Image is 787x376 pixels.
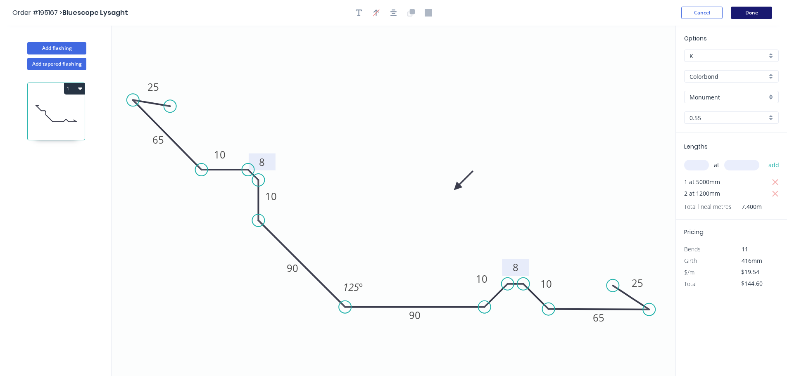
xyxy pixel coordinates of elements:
span: Total [684,280,697,288]
span: 2 at 1200mm [684,188,720,199]
input: Material [690,72,767,81]
span: Order #195167 > [12,8,62,17]
input: Colour [690,93,767,102]
tspan: 25 [632,276,643,290]
span: at [714,159,719,171]
tspan: 65 [593,311,604,324]
span: 1 at 5000mm [684,176,720,188]
button: Cancel [681,7,723,19]
svg: 0 [112,26,675,376]
span: $/m [684,268,694,276]
tspan: 10 [265,190,277,203]
tspan: 90 [409,308,421,322]
tspan: 25 [147,80,159,94]
tspan: 10 [540,277,552,291]
button: add [764,158,784,172]
tspan: 90 [287,261,298,275]
span: 416mm [742,257,762,265]
span: Options [684,34,707,43]
tspan: 10 [214,148,226,161]
button: Add tapered flashing [27,58,86,70]
tspan: º [359,280,363,294]
span: Bends [684,245,701,253]
span: Lengths [684,142,708,151]
tspan: 65 [152,133,164,147]
span: Total lineal metres [684,201,732,213]
input: Price level [690,52,767,60]
span: Bluescope Lysaght [62,8,128,17]
span: 11 [742,245,748,253]
tspan: 125 [343,280,359,294]
tspan: 10 [476,272,487,286]
tspan: 8 [259,155,265,169]
input: Thickness [690,114,767,122]
button: 1 [64,83,85,95]
button: Add flashing [27,42,86,54]
span: Girth [684,257,697,265]
span: Pricing [684,228,704,236]
span: 7.400m [732,201,762,213]
tspan: 8 [513,260,518,274]
button: Done [731,7,772,19]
